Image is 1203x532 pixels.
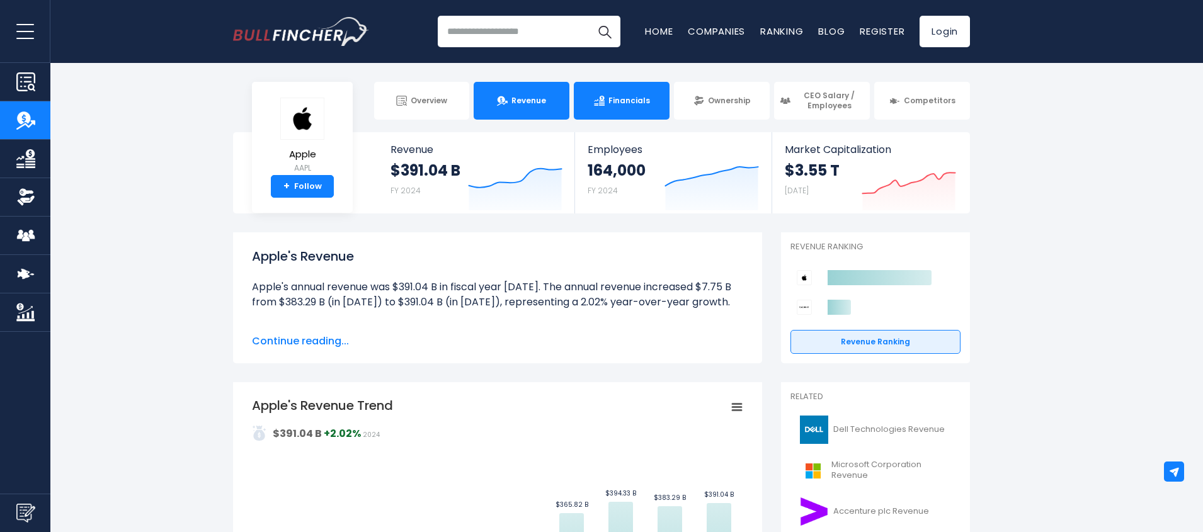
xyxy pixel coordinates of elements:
[772,132,969,213] a: Market Capitalization $3.55 T [DATE]
[374,82,470,120] a: Overview
[588,185,618,196] small: FY 2024
[605,489,636,498] text: $394.33 B
[252,280,743,310] li: Apple's annual revenue was $391.04 B in fiscal year [DATE]. The annual revenue increased $7.75 B ...
[654,493,686,502] text: $383.29 B
[785,161,840,180] strong: $3.55 T
[608,96,650,106] span: Financials
[860,25,904,38] a: Register
[688,25,745,38] a: Companies
[797,270,812,285] img: Apple competitors logo
[511,96,546,106] span: Revenue
[233,17,369,46] img: Bullfincher logo
[233,17,368,46] a: Go to homepage
[280,162,324,174] small: AAPL
[588,161,646,180] strong: 164,000
[798,416,830,444] img: DELL logo
[252,247,743,266] h1: Apple's Revenue
[252,426,267,441] img: addasd
[874,82,970,120] a: Competitors
[790,392,961,402] p: Related
[674,82,770,120] a: Ownership
[790,242,961,252] p: Revenue Ranking
[774,82,870,120] a: CEO Salary / Employees
[589,16,620,47] button: Search
[252,397,393,414] tspan: Apple's Revenue Trend
[904,96,955,106] span: Competitors
[252,334,743,349] span: Continue reading...
[391,161,460,180] strong: $391.04 B
[271,175,334,198] a: +Follow
[556,500,588,509] text: $365.82 B
[818,25,845,38] a: Blog
[474,82,569,120] a: Revenue
[797,300,812,315] img: Sony Group Corporation competitors logo
[794,91,864,110] span: CEO Salary / Employees
[411,96,447,106] span: Overview
[790,453,961,488] a: Microsoft Corporation Revenue
[645,25,673,38] a: Home
[798,456,828,485] img: MSFT logo
[283,181,290,192] strong: +
[273,426,322,441] strong: $391.04 B
[790,330,961,354] a: Revenue Ranking
[280,149,324,160] span: Apple
[785,144,956,156] span: Market Capitalization
[391,185,421,196] small: FY 2024
[785,185,809,196] small: [DATE]
[324,426,361,441] strong: +2.02%
[16,188,35,207] img: Ownership
[574,82,670,120] a: Financials
[920,16,970,47] a: Login
[378,132,575,213] a: Revenue $391.04 B FY 2024
[363,430,380,439] span: 2024
[391,144,562,156] span: Revenue
[760,25,803,38] a: Ranking
[588,144,758,156] span: Employees
[790,494,961,529] a: Accenture plc Revenue
[798,497,830,526] img: ACN logo
[252,325,743,370] li: Apple's quarterly revenue was $94.04 B in the quarter ending [DATE]. The quarterly revenue increa...
[575,132,771,213] a: Employees 164,000 FY 2024
[790,412,961,447] a: Dell Technologies Revenue
[704,490,734,499] text: $391.04 B
[708,96,751,106] span: Ownership
[280,97,325,176] a: Apple AAPL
